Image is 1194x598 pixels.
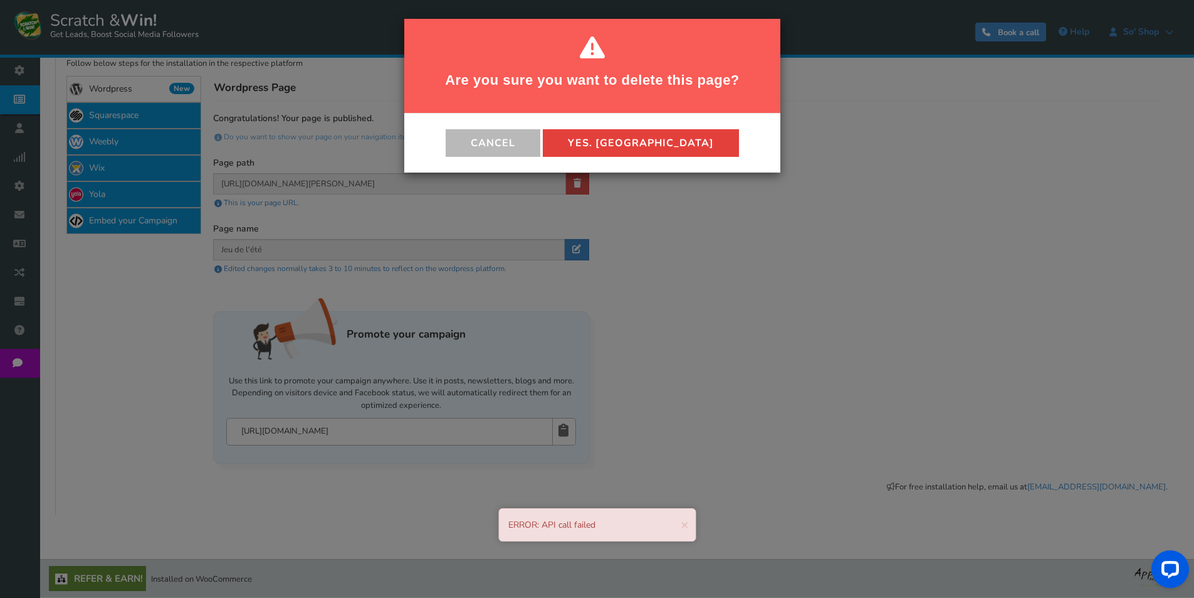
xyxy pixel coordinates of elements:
span: × [681,516,689,533]
iframe: LiveChat chat widget [1141,545,1194,598]
h2: Are you sure you want to delete this page? [420,63,765,97]
button: Cancel [446,129,540,157]
div: ERROR: API call failed [498,508,696,542]
button: Yes. [GEOGRAPHIC_DATA] [543,129,739,157]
